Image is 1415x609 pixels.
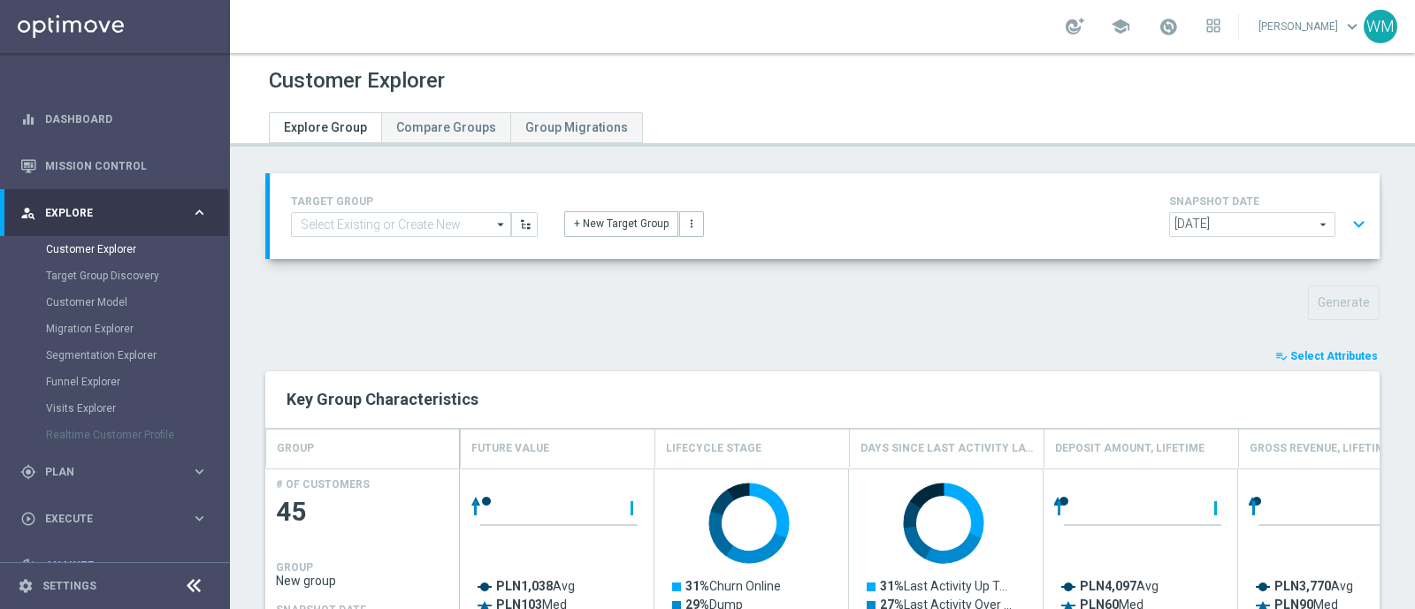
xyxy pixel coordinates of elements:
tspan: PLN3,770 [1274,579,1331,593]
h4: GROUP [277,433,314,464]
div: Plan [20,464,191,480]
text: Churn Online [685,579,781,593]
div: TARGET GROUP arrow_drop_down + New Target Group more_vert SNAPSHOT DATE arrow_drop_down expand_more [291,191,1358,241]
div: Explore [20,205,191,221]
div: Realtime Customer Profile [46,422,228,448]
span: Group Migrations [525,120,628,134]
div: WM [1364,10,1397,43]
h1: Customer Explorer [269,68,445,94]
h4: Lifecycle Stage [666,433,761,464]
i: playlist_add_check [1275,350,1288,362]
h4: TARGET GROUP [291,195,538,208]
h4: SNAPSHOT DATE [1169,195,1373,208]
i: person_search [20,205,36,221]
span: 45 [276,495,449,529]
a: Customer Explorer [46,242,184,256]
a: Visits Explorer [46,401,184,415]
tspan: PLN1,038 [496,579,553,593]
i: more_vert [685,217,698,230]
span: Explore [45,208,191,218]
h2: Key Group Characteristics [287,389,1358,410]
button: gps_fixed Plan keyboard_arrow_right [19,465,209,479]
a: [PERSON_NAME]keyboard_arrow_down [1257,13,1364,40]
div: Target Group Discovery [46,263,228,289]
i: play_circle_outline [20,511,36,527]
tspan: PLN4,097 [1080,579,1136,593]
div: Customer Model [46,289,228,316]
i: keyboard_arrow_right [191,510,208,527]
div: Mission Control [20,142,208,189]
div: Migration Explorer [46,316,228,342]
button: play_circle_outline Execute keyboard_arrow_right [19,512,209,526]
h4: Gross Revenue, Lifetime [1250,433,1391,464]
button: person_search Explore keyboard_arrow_right [19,206,209,220]
h4: # OF CUSTOMERS [276,478,370,491]
span: Plan [45,467,191,477]
a: Mission Control [45,142,208,189]
text: Avg [1274,579,1353,593]
tspan: 31% [685,579,709,593]
button: Generate [1308,285,1380,320]
i: settings [18,578,34,594]
a: Segmentation Explorer [46,348,184,362]
div: Execute [20,511,191,527]
i: arrow_drop_down [493,213,510,236]
button: Mission Control [19,159,209,173]
button: expand_more [1346,208,1372,241]
span: school [1111,17,1130,36]
h4: Future Value [471,433,549,464]
a: Settings [42,581,96,591]
h4: Days Since Last Activity Layer, Non Depositor [860,433,1033,464]
h4: GROUP [276,561,313,574]
a: Target Group Discovery [46,269,184,283]
i: gps_fixed [20,464,36,480]
button: track_changes Analyze keyboard_arrow_right [19,559,209,573]
ul: Tabs [269,112,643,143]
button: more_vert [679,211,704,236]
button: equalizer Dashboard [19,112,209,126]
i: equalizer [20,111,36,127]
span: Compare Groups [396,120,496,134]
i: track_changes [20,558,36,574]
div: Segmentation Explorer [46,342,228,369]
span: Execute [45,514,191,524]
h4: Deposit Amount, Lifetime [1055,433,1205,464]
i: keyboard_arrow_right [191,463,208,480]
text: Avg [496,579,575,593]
div: Funnel Explorer [46,369,228,395]
a: Customer Model [46,295,184,309]
a: Dashboard [45,95,208,142]
tspan: 31% [880,579,904,593]
span: Explore Group [284,120,367,134]
span: keyboard_arrow_down [1342,17,1362,36]
div: Dashboard [20,95,208,142]
i: keyboard_arrow_right [191,204,208,221]
text: Avg [1080,579,1159,593]
a: Migration Explorer [46,322,184,336]
input: Select Existing or Create New [291,212,511,237]
div: Visits Explorer [46,395,228,422]
button: playlist_add_check Select Attributes [1273,346,1380,366]
span: Analyze [45,560,191,571]
span: New group [276,574,449,588]
div: Customer Explorer [46,236,228,263]
text: Last Activity Up T… [880,579,1007,593]
i: keyboard_arrow_right [191,557,208,574]
div: Analyze [20,558,191,574]
span: Select Attributes [1290,350,1378,362]
a: Funnel Explorer [46,375,184,389]
button: + New Target Group [564,211,678,236]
